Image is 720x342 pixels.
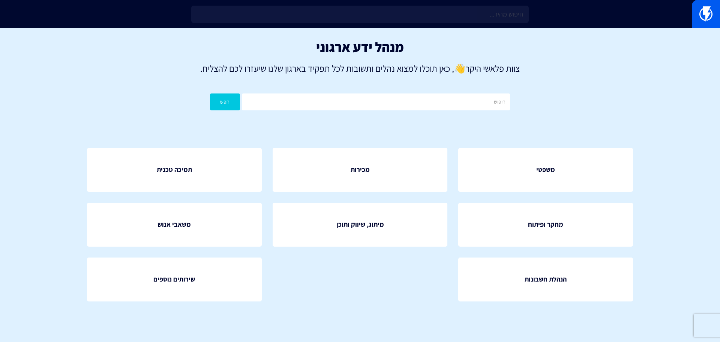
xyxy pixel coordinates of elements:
p: צוות פלאשי היקר , כאן תוכלו למצוא נהלים ותשובות לכל תפקיד בארגון שלנו שיעזרו לכם להצליח. [11,62,709,75]
span: מכירות [351,165,370,175]
span: משאבי אנוש [157,220,191,229]
h1: מנהל ידע ארגוני [11,39,709,54]
span: משפטי [536,165,555,175]
span: מחקר ופיתוח [528,220,563,229]
a: שירותים נוספים [87,258,262,301]
a: משאבי אנוש [87,203,262,247]
a: מחקר ופיתוח [458,203,633,247]
span: מיתוג, שיווק ותוכן [336,220,384,229]
a: משפטי [458,148,633,192]
a: הנהלת חשבונות [458,258,633,301]
button: חפש [210,93,240,110]
span: תמיכה טכנית [157,165,192,175]
strong: 👋 [454,62,465,74]
a: תמיכה טכנית [87,148,262,192]
a: מכירות [273,148,447,192]
span: הנהלת חשבונות [525,274,567,284]
span: שירותים נוספים [153,274,195,284]
input: חיפוש [242,93,510,110]
a: מיתוג, שיווק ותוכן [273,203,447,247]
input: חיפוש מהיר... [191,6,529,23]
